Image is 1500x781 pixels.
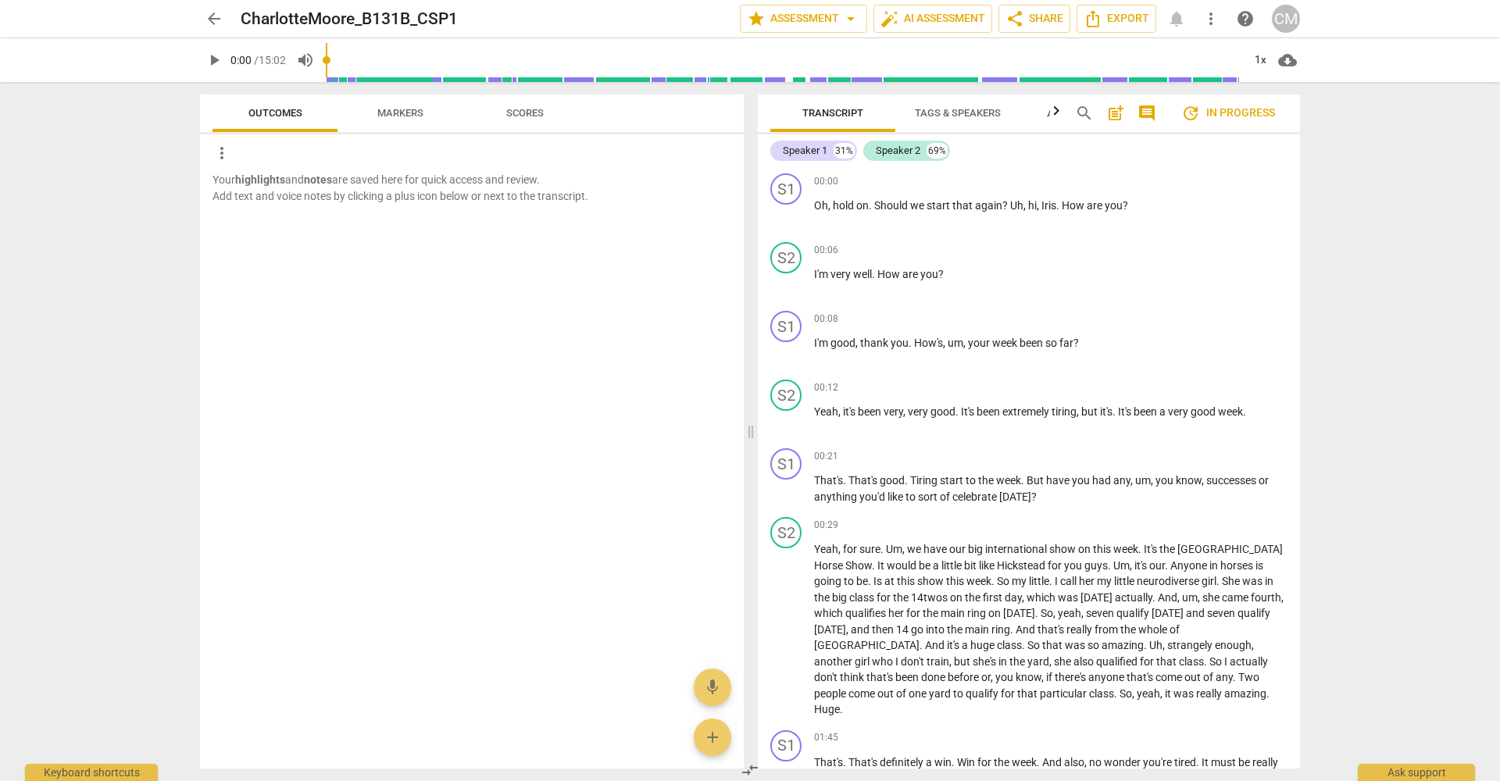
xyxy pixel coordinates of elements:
span: hold [833,199,856,212]
span: qualify [1116,607,1152,619]
span: actually [1115,591,1152,604]
span: [DATE] [1080,591,1115,604]
span: . [909,337,914,349]
span: um [1182,591,1198,604]
span: week [1113,543,1138,555]
span: I [1055,575,1060,587]
span: far [1059,337,1073,349]
span: for [877,591,893,604]
button: Search [1072,101,1097,126]
span: [DATE] [999,490,1031,503]
span: 00:21 [814,450,838,463]
span: our [1149,559,1165,572]
span: on [856,199,869,212]
span: be [919,559,933,572]
span: main [941,607,967,619]
span: then [872,623,896,636]
span: Markers [377,107,423,119]
span: Outcomes [248,107,302,119]
span: sort [918,490,940,503]
span: little [1029,575,1049,587]
span: week [1218,405,1243,418]
span: start [927,199,952,212]
span: show [917,575,946,587]
span: How's [914,337,943,349]
span: , [1281,591,1284,604]
span: 00:08 [814,312,838,326]
span: week [996,474,1021,487]
span: been [1020,337,1045,349]
span: That's [814,474,843,487]
span: you [920,268,938,280]
span: little [941,559,964,572]
span: . [1216,575,1222,587]
span: star [747,9,766,28]
span: she [1202,591,1222,604]
span: big [832,591,849,604]
span: more_vert [212,144,231,162]
span: of [940,490,952,503]
span: neurodiverse [1137,575,1202,587]
span: compare_arrows [741,761,759,779]
span: thank [860,337,891,349]
span: , [828,199,833,212]
span: ? [1002,199,1010,212]
span: from [1095,623,1120,636]
span: I'm [814,268,830,280]
span: She [1222,575,1242,587]
span: auto_fix_high [880,9,899,28]
span: that [952,199,975,212]
span: like [887,490,905,503]
span: . [1112,405,1118,418]
span: So [1041,607,1053,619]
span: are [1087,199,1105,212]
span: show [1049,543,1078,555]
span: And [1158,591,1177,604]
span: Is [873,575,884,587]
div: Change speaker [770,448,802,480]
span: start [940,474,966,487]
b: notes [304,173,332,186]
span: in [1265,575,1273,587]
span: this [897,575,917,587]
span: know [1176,474,1202,487]
span: again [975,199,1002,212]
span: a [933,559,941,572]
span: ? [1031,490,1037,503]
span: her [888,607,906,619]
span: , [1202,474,1206,487]
div: Change speaker [770,517,802,548]
span: Iris [1041,199,1056,212]
span: you [1072,474,1092,487]
span: ? [938,268,944,280]
span: guys [1084,559,1108,572]
span: But [1027,474,1046,487]
span: yeah [1058,607,1081,619]
span: um [948,337,963,349]
span: would [887,559,919,572]
span: Tags & Speakers [915,107,1001,119]
span: call [1060,575,1079,587]
span: hi [1028,199,1037,212]
button: Add summary [1103,101,1128,126]
span: good [1191,405,1218,418]
span: main [965,623,991,636]
span: , [1130,474,1135,487]
span: ? [1073,337,1079,349]
span: was [1242,575,1265,587]
span: Share [1005,9,1063,28]
span: the [893,591,911,604]
span: qualify [1237,607,1270,619]
span: class [849,591,877,604]
span: update [1181,104,1200,123]
span: big [968,543,985,555]
div: Speaker 2 [876,143,920,159]
span: , [838,405,843,418]
span: the [978,474,996,487]
span: well [853,268,872,280]
span: which [814,607,845,619]
button: Show/Hide comments [1134,101,1159,126]
a: Help [1231,5,1259,33]
button: Add voice note [694,669,731,706]
span: for [843,543,859,555]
